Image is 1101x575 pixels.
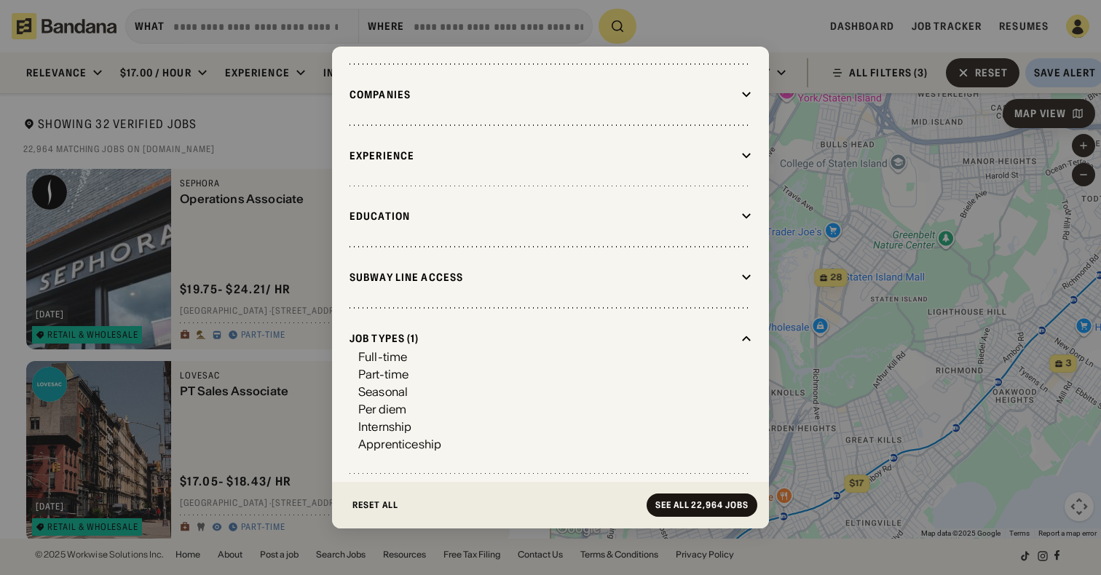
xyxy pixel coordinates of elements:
div: Full-time [358,351,407,362]
div: Companies [350,88,735,101]
div: Experience [350,149,735,162]
div: Job Types (1) [350,332,735,345]
div: Seasonal [358,386,408,397]
div: See all 22,964 jobs [655,501,749,509]
div: Subway Line Access [350,271,735,284]
div: Part-time [358,368,409,380]
div: Education [350,210,735,223]
div: Internship [358,421,412,432]
div: Per diem [358,403,406,415]
div: Reset All [352,501,398,509]
div: Apprenticeship [358,438,441,450]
